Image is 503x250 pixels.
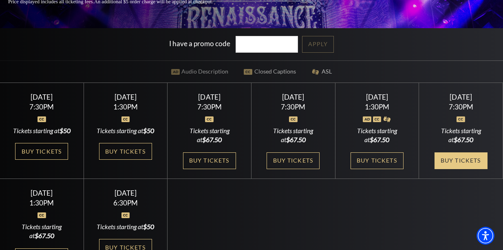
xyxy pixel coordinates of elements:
span: $50 [60,127,71,134]
div: [DATE] [177,93,241,101]
a: Buy Tickets [99,143,152,160]
div: [DATE] [10,93,74,101]
div: Tickets starting at [10,222,74,241]
div: 7:30PM [429,103,493,110]
div: 7:30PM [261,103,325,110]
div: Tickets starting at [93,222,157,231]
span: $50 [143,127,154,134]
img: icon_oc.svg [121,116,130,122]
img: icon_oc.svg [38,116,46,122]
div: Tickets starting at [261,126,325,145]
div: [DATE] [10,189,74,197]
span: $67.50 [286,136,306,143]
div: Accessibility Menu [477,227,494,245]
div: Tickets starting at [10,126,74,135]
img: icon_oc.svg [289,116,298,122]
img: icon_asla.svg [383,116,391,122]
a: Buy Tickets [15,143,68,160]
a: Buy Tickets [351,152,404,169]
span: $67.50 [35,232,54,239]
div: Tickets starting at [345,126,409,145]
img: icon_oc.svg [457,116,465,122]
div: Tickets starting at [177,126,241,145]
div: Tickets starting at [93,126,157,135]
div: 6:30PM [93,199,157,206]
div: 7:30PM [177,103,241,110]
img: icon_oc.svg [373,116,382,122]
img: icon_oc.svg [38,212,46,218]
div: [DATE] [261,93,325,101]
span: $67.50 [454,136,473,143]
span: $67.50 [202,136,222,143]
div: [DATE] [429,93,493,101]
a: Buy Tickets [435,152,488,169]
div: 1:30PM [10,199,74,206]
div: 7:30PM [10,103,74,110]
a: Buy Tickets [267,152,320,169]
div: [DATE] [93,93,157,101]
span: $67.50 [370,136,389,143]
a: Buy Tickets [183,152,236,169]
div: [DATE] [93,189,157,197]
div: Tickets starting at [429,126,493,145]
img: icon_oc.svg [121,212,130,218]
span: $50 [143,223,154,230]
img: icon_ad.svg [363,116,371,122]
div: 1:30PM [345,103,409,110]
div: 1:30PM [93,103,157,110]
label: I have a promo code [169,39,230,48]
div: [DATE] [345,93,409,101]
img: icon_oc.svg [205,116,214,122]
